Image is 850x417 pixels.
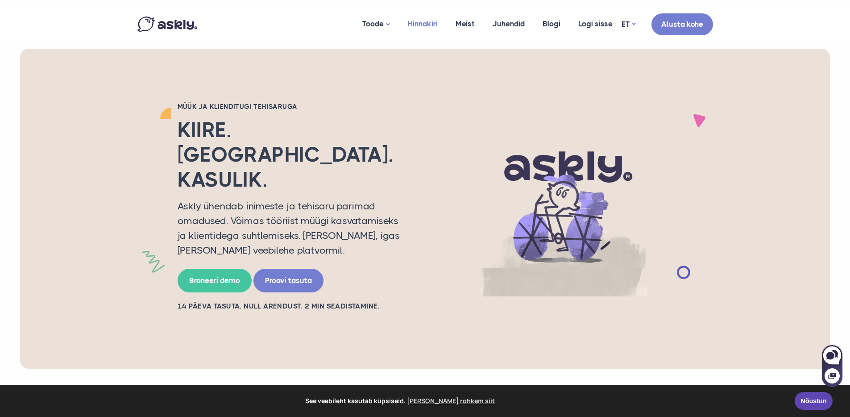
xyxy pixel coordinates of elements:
[398,2,447,46] a: Hinnakiri
[353,2,398,46] a: Toode
[622,18,635,31] a: ET
[137,17,197,32] img: Askly
[651,13,713,35] a: Alusta kohe
[821,343,843,388] iframe: Askly chat
[178,102,410,111] h2: Müük ja klienditugi tehisaruga
[13,394,788,408] span: See veebileht kasutab küpsiseid.
[178,269,252,292] a: Broneeri demo
[795,392,833,410] a: Nõustun
[178,199,410,258] p: Askly ühendab inimeste ja tehisaru parimad omadused. Võimas tööriist müügi kasvatamiseks ja klien...
[423,121,704,297] img: AI multilingual chat
[447,2,484,46] a: Meist
[484,2,534,46] a: Juhendid
[534,2,569,46] a: Blogi
[253,269,323,292] a: Proovi tasuta
[178,118,410,192] h2: Kiire. [GEOGRAPHIC_DATA]. Kasulik.
[406,394,496,408] a: learn more about cookies
[569,2,622,46] a: Logi sisse
[178,301,410,311] h2: 14 PÄEVA TASUTA. NULL ARENDUST. 2 MIN SEADISTAMINE.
